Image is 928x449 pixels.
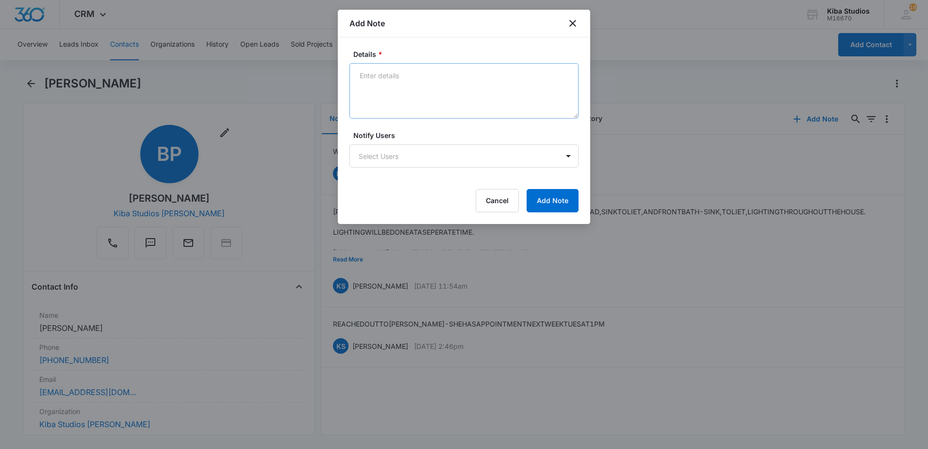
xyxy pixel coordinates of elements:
label: Notify Users [353,130,582,140]
button: Add Note [527,189,579,212]
label: Details [353,49,582,59]
button: Cancel [476,189,519,212]
button: close [567,17,579,29]
h1: Add Note [349,17,385,29]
